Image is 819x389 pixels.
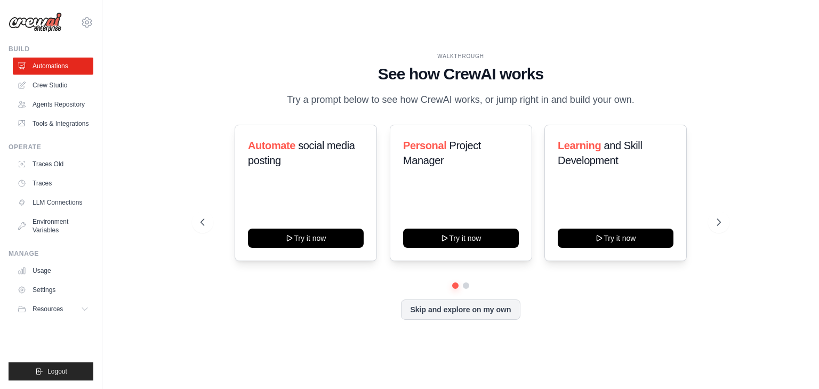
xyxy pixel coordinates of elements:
[403,140,446,151] span: Personal
[248,229,364,248] button: Try it now
[248,140,355,166] span: social media posting
[13,281,93,298] a: Settings
[13,194,93,211] a: LLM Connections
[401,299,520,320] button: Skip and explore on my own
[13,156,93,173] a: Traces Old
[13,58,93,75] a: Automations
[200,52,721,60] div: WALKTHROUGH
[9,249,93,258] div: Manage
[9,45,93,53] div: Build
[13,175,93,192] a: Traces
[9,362,93,380] button: Logout
[282,92,640,108] p: Try a prompt below to see how CrewAI works, or jump right in and build your own.
[13,115,93,132] a: Tools & Integrations
[200,64,721,84] h1: See how CrewAI works
[13,96,93,113] a: Agents Repository
[248,140,295,151] span: Automate
[9,12,62,33] img: Logo
[33,305,63,313] span: Resources
[13,213,93,239] a: Environment Variables
[403,140,481,166] span: Project Manager
[47,367,67,376] span: Logout
[403,229,519,248] button: Try it now
[558,229,673,248] button: Try it now
[9,143,93,151] div: Operate
[13,77,93,94] a: Crew Studio
[13,301,93,318] button: Resources
[558,140,601,151] span: Learning
[13,262,93,279] a: Usage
